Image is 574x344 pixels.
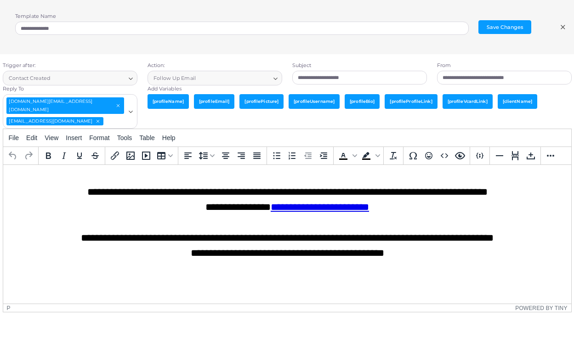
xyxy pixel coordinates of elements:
span: Edit [26,134,37,141]
button: Emoticons [421,148,437,164]
button: Align left [180,148,196,164]
button: Page break [507,148,523,164]
label: Action: [148,62,165,69]
button: Preview [452,148,468,164]
span: [profileEmail] [194,94,235,108]
button: Numbered list [284,148,300,164]
button: Justify [249,148,265,164]
label: From [437,62,451,69]
span: [profileUsername] [289,94,340,108]
input: Search for option [198,73,270,83]
button: Clear formatting [386,148,401,164]
span: [profileBio] [345,94,380,108]
span: File [9,134,19,141]
span: Contact Created [8,73,51,83]
button: Insert/edit media [138,148,154,164]
button: Save Changes [478,20,531,34]
button: Table [154,148,176,164]
button: Horizontal line [492,148,507,164]
span: Insert [66,134,82,141]
span: [profileVcardLink] [443,94,493,108]
span: Tools [117,134,132,141]
span: View [45,134,58,141]
div: Background color [358,148,381,164]
label: Template Name [15,13,56,20]
button: Nonbreaking space [523,148,539,164]
a: Powered by Tiny [515,305,567,311]
input: Search for option [52,73,125,83]
button: Special character [405,148,421,164]
button: More... [543,148,558,164]
label: Subject [292,62,312,69]
button: Underline [72,148,87,164]
div: Search for option [3,94,137,129]
label: Add Variables [148,85,182,93]
iframe: Rich Text Area [3,165,571,304]
span: [clientName] [498,94,537,108]
span: Help [162,134,176,141]
div: Search for option [148,71,282,85]
span: [profileProfileLink] [385,94,437,108]
button: Media Gallery [123,148,138,164]
span: [profileName] [148,94,189,108]
button: Deselect Marketing.digital@weidmueller.com [115,102,121,109]
button: Align right [233,148,249,164]
span: Follow Up Email [153,73,197,83]
span: Format [89,134,109,141]
button: Insert/edit code sample [472,148,488,164]
input: Search for option [104,117,125,127]
button: Align center [218,148,233,164]
span: Table [139,134,154,141]
button: Redo [21,148,36,164]
button: Undo [5,148,21,164]
button: Insert/edit link [107,148,123,164]
label: Trigger after: [3,62,36,69]
button: Line height [196,148,218,164]
label: Reply To [3,85,24,93]
button: Source code [437,148,452,164]
span: [EMAIL_ADDRESS][DOMAIN_NAME] [6,117,104,126]
button: Italic [56,148,72,164]
button: Increase indent [316,148,331,164]
span: [DOMAIN_NAME][EMAIL_ADDRESS][DOMAIN_NAME] [6,97,124,114]
button: Deselect clientes@weidmueller.com [95,118,101,124]
div: Search for option [3,71,137,85]
div: p [7,305,11,311]
button: Decrease indent [300,148,316,164]
div: Text color [335,148,358,164]
span: [profilePicture] [239,94,284,108]
button: Bold [40,148,56,164]
button: Bullet list [269,148,284,164]
button: Strikethrough [87,148,103,164]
